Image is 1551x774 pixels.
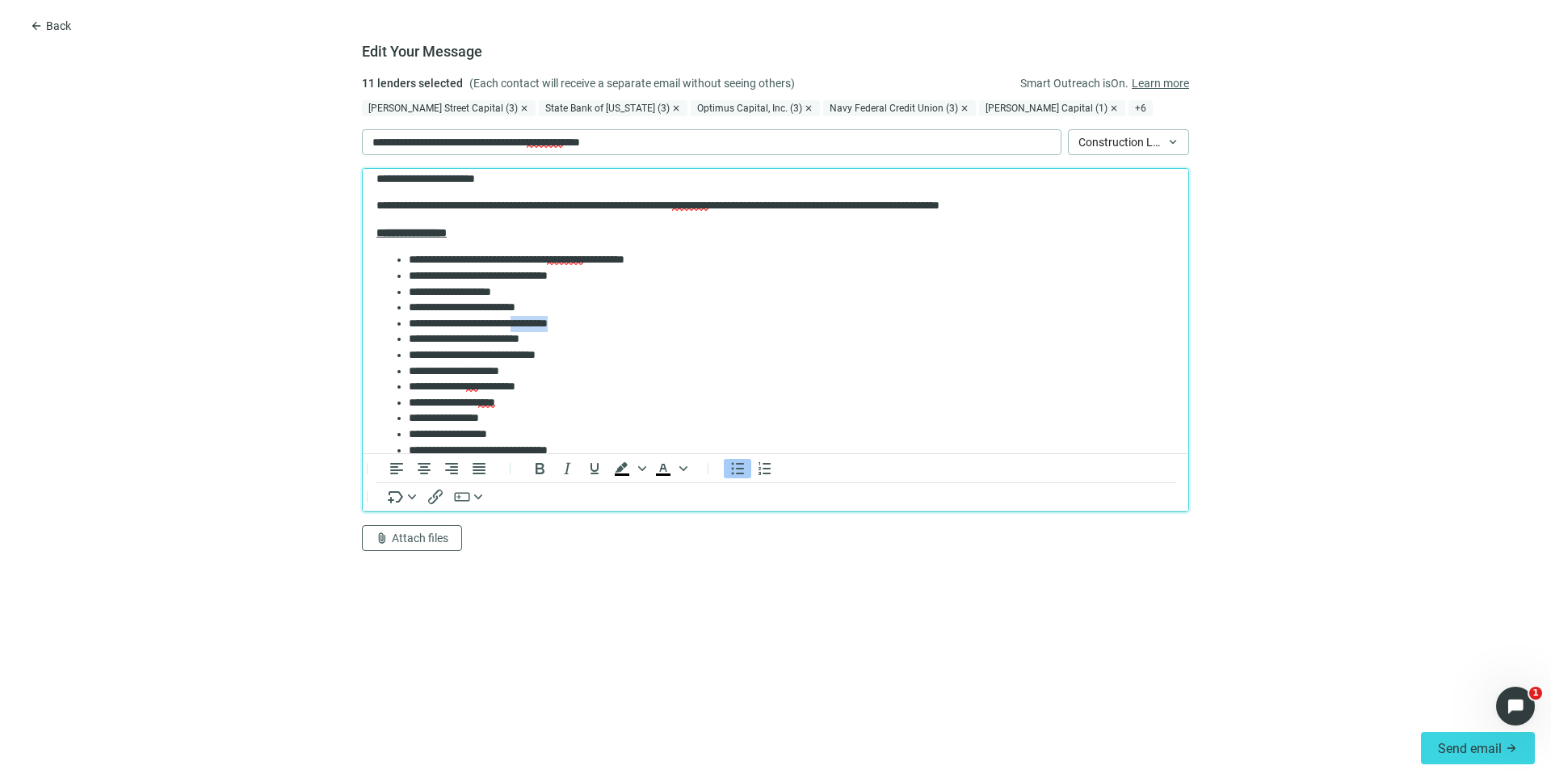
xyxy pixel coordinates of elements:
button: Align right [438,459,465,478]
span: Send email [1438,741,1502,756]
span: attach_file [376,532,389,545]
span: Back [46,19,71,32]
iframe: Intercom live chat [1496,687,1535,726]
button: attach_fileAttach files [362,525,462,551]
button: Bold [526,459,553,478]
button: Italic [553,459,581,478]
span: Smart Outreach is On . [1020,75,1129,91]
div: Background color Black [608,459,649,478]
span: close [519,103,529,113]
button: Insert/edit link [422,487,449,507]
span: close [1109,103,1119,113]
div: Optimus Capital, Inc. (3) [691,100,820,116]
button: Insert merge tag [383,487,422,507]
button: Numbered list [751,459,779,478]
button: Align left [383,459,410,478]
span: 1 [1529,687,1542,700]
span: (Each contact will receive a separate email without seeing others) [469,75,795,91]
button: Bullet list [724,459,751,478]
iframe: Rich Text Area [363,169,1188,453]
span: Attach files [392,532,448,545]
button: Underline [581,459,608,478]
div: [PERSON_NAME] Street Capital (3) [362,100,536,116]
span: + 6 [1129,100,1153,116]
span: close [804,103,813,113]
button: Align center [410,459,438,478]
span: Construction Loan/Rehab/Fix&Flip Request [1078,130,1179,154]
span: close [960,103,969,113]
button: Send emailarrow_forward [1421,732,1535,764]
span: arrow_back [30,19,43,32]
button: arrow_backBack [16,13,85,39]
h1: Edit Your Message [362,42,482,61]
div: State Bank of [US_STATE] (3) [539,100,687,116]
span: arrow_forward [1505,742,1518,755]
button: Justify [465,459,493,478]
span: close [671,103,681,113]
div: Navy Federal Credit Union (3) [823,100,976,116]
a: Learn more [1132,74,1189,92]
div: [PERSON_NAME] Capital (1) [979,100,1125,116]
div: Text color Black [649,459,690,478]
span: 11 lenders selected [362,75,463,91]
